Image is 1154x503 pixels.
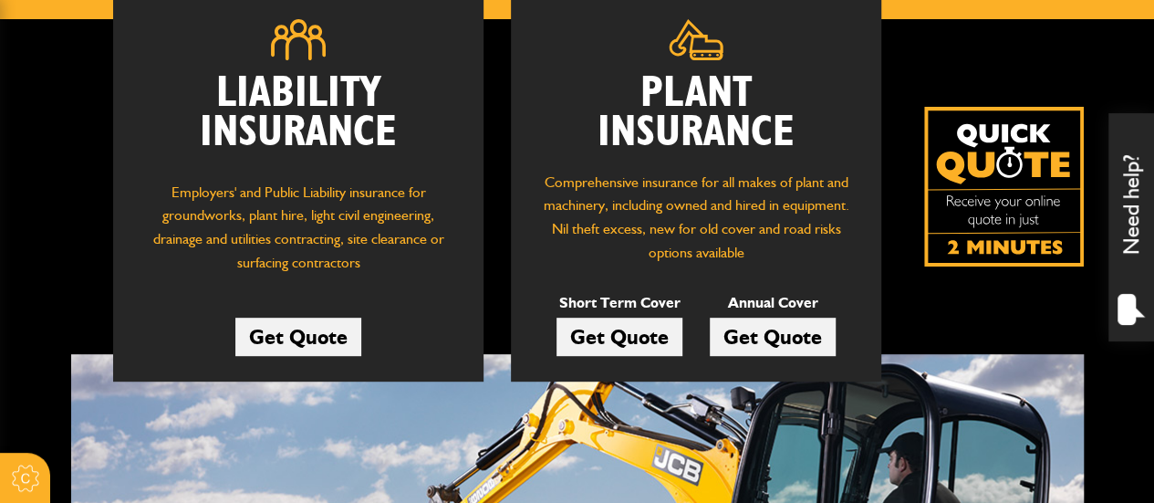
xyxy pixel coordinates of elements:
[1108,113,1154,341] div: Need help?
[924,107,1084,267] img: Quick Quote
[924,107,1084,267] a: Get your insurance quote isn just 2-minutes
[556,318,682,356] a: Get Quote
[538,74,854,152] h2: Plant Insurance
[538,171,854,264] p: Comprehensive insurance for all makes of plant and machinery, including owned and hired in equipm...
[140,74,456,162] h2: Liability Insurance
[710,291,836,315] p: Annual Cover
[556,291,682,315] p: Short Term Cover
[140,181,456,284] p: Employers' and Public Liability insurance for groundworks, plant hire, light civil engineering, d...
[710,318,836,356] a: Get Quote
[235,318,361,356] a: Get Quote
